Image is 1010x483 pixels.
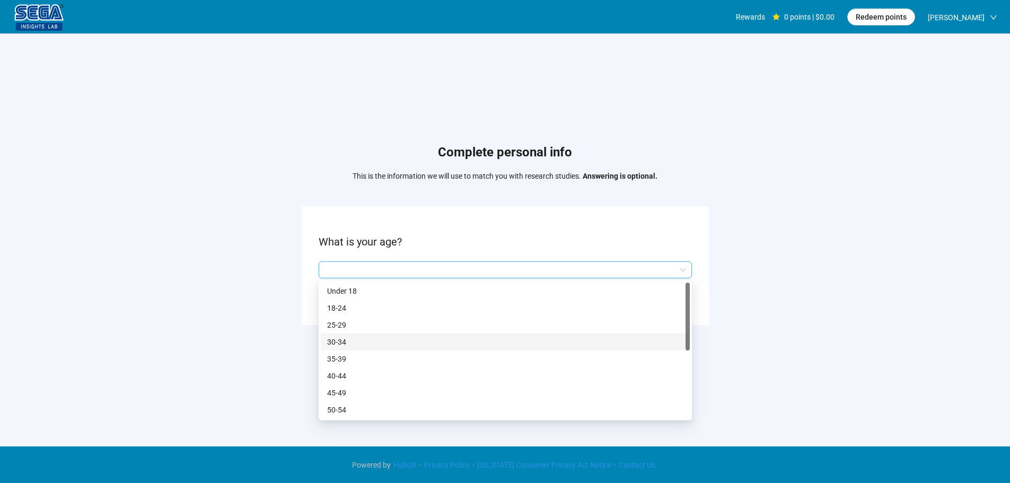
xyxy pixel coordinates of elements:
[856,11,907,23] span: Redeem points
[772,13,780,21] span: star
[327,319,683,331] p: 25-29
[475,461,614,469] a: [US_STATE] Consumer Privacy Act Notice
[327,404,683,416] p: 50-54
[421,461,472,469] a: Privacy Policy
[352,461,391,469] span: Powered by
[928,1,985,34] span: [PERSON_NAME]
[353,170,657,182] p: This is the information we will use to match you with research studies.
[847,8,915,25] button: Redeem points
[583,172,657,180] strong: Answering is optional.
[327,336,683,348] p: 30-34
[391,461,419,469] a: HubUX
[319,234,692,250] p: What is your age?
[327,353,683,365] p: 35-39
[327,370,683,382] p: 40-44
[353,143,657,163] h1: Complete personal info
[327,285,683,297] p: Under 18
[352,459,658,471] div: · · ·
[327,302,683,314] p: 18-24
[616,461,658,469] a: Contact Us
[327,387,683,399] p: 45-49
[990,14,997,21] span: down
